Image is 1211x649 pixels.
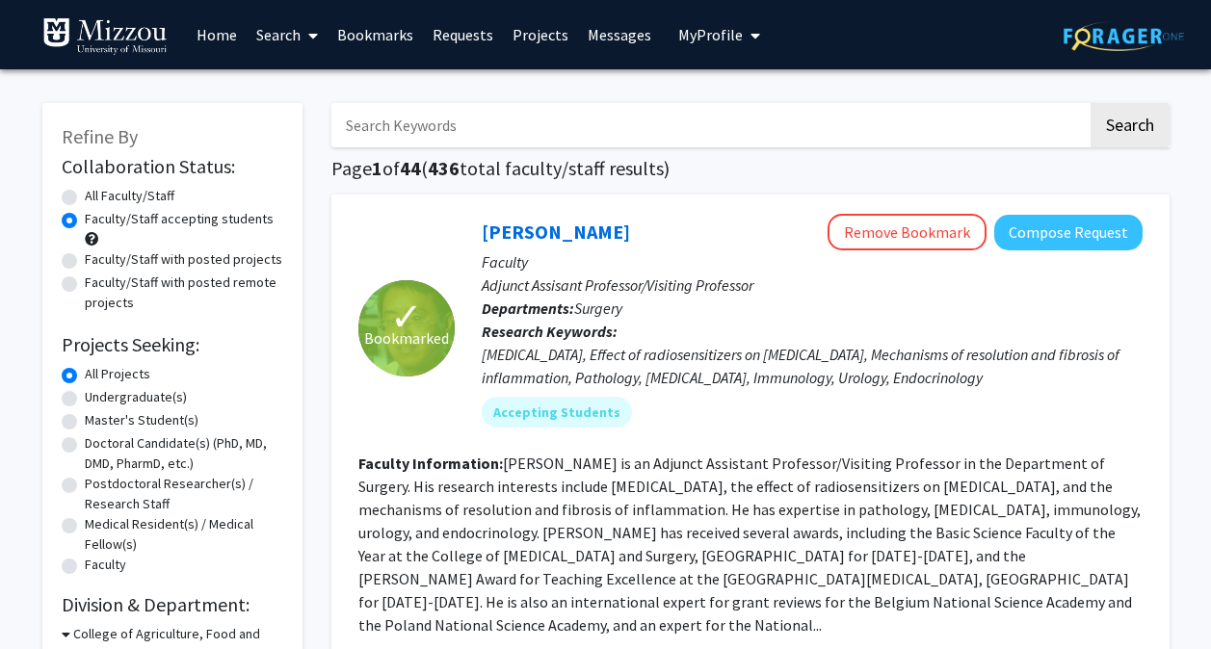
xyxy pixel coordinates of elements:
fg-read-more: [PERSON_NAME] is an Adjunct Assistant Professor/Visiting Professor in the Department of Surgery. ... [358,454,1141,635]
label: Faculty/Staff with posted projects [85,249,282,270]
span: 436 [428,156,460,180]
img: ForagerOne Logo [1064,21,1184,51]
button: Compose Request to Yujiang Fang [994,215,1143,250]
span: ✓ [390,307,423,326]
img: University of Missouri Logo [42,17,168,56]
b: Departments: [482,299,574,318]
span: 1 [372,156,382,180]
a: Bookmarks [328,1,423,68]
label: Faculty [85,555,126,575]
span: My Profile [678,25,743,44]
label: Doctoral Candidate(s) (PhD, MD, DMD, PharmD, etc.) [85,433,283,474]
a: Search [247,1,328,68]
button: Search [1091,103,1170,147]
iframe: Chat [14,562,82,635]
b: Faculty Information: [358,454,503,473]
button: Remove Bookmark [828,214,987,250]
label: Medical Resident(s) / Medical Fellow(s) [85,514,283,555]
a: Requests [423,1,503,68]
p: Faculty [482,250,1143,273]
h2: Projects Seeking: [62,333,283,356]
h2: Collaboration Status: [62,155,283,178]
h1: Page of ( total faculty/staff results) [331,157,1170,180]
mat-chip: Accepting Students [482,397,632,428]
label: Faculty/Staff with posted remote projects [85,273,283,313]
span: Refine By [62,124,138,148]
span: Surgery [574,299,622,318]
label: Faculty/Staff accepting students [85,209,274,229]
label: All Projects [85,364,150,384]
label: Undergraduate(s) [85,387,187,407]
b: Research Keywords: [482,322,618,341]
input: Search Keywords [331,103,1088,147]
a: Projects [503,1,578,68]
h2: Division & Department: [62,593,283,616]
span: Bookmarked [364,326,449,350]
p: Adjunct Assisant Professor/Visiting Professor [482,273,1143,297]
label: Postdoctoral Researcher(s) / Research Staff [85,474,283,514]
label: Master's Student(s) [85,410,198,430]
a: Home [187,1,247,68]
div: [MEDICAL_DATA], Effect of radiosensitizers on [MEDICAL_DATA], Mechanisms of resolution and fibros... [482,343,1143,389]
label: All Faculty/Staff [85,186,174,206]
a: [PERSON_NAME] [482,220,630,244]
a: Messages [578,1,661,68]
span: 44 [400,156,421,180]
